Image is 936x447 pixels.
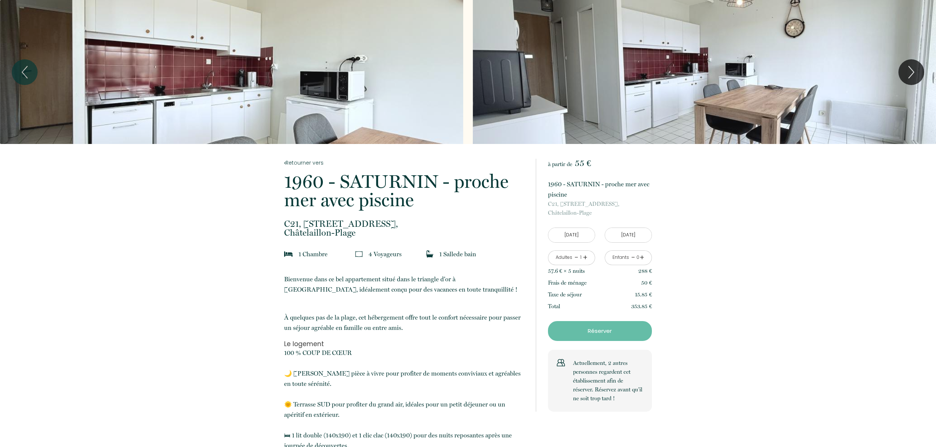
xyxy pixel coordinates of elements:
[284,172,526,209] p: 1960 - SATURNIN - proche mer avec piscine
[284,274,526,295] p: Bienvenue dans ce bel appartement situé dans le triangle d'or à [GEOGRAPHIC_DATA], idéalement con...
[548,321,652,341] button: Réserver
[284,159,526,167] a: Retourner vers
[583,252,587,263] a: +
[548,267,585,275] p: 57.6 € × 5 nuit
[641,278,652,287] p: 50 €
[548,278,587,287] p: Frais de ménage
[557,359,565,367] img: users
[284,340,526,348] h2: Le logement
[638,267,652,275] p: 288 €
[583,268,585,274] span: s
[612,254,629,261] div: Enfants
[548,179,652,200] p: 1960 - SATURNIN - proche mer avec piscine
[284,219,526,228] span: C21, [STREET_ADDRESS],
[548,200,652,208] span: C21, [STREET_ADDRESS],
[298,249,328,259] p: 1 Chambre
[399,250,402,258] span: s
[631,252,635,263] a: -
[355,250,363,258] img: guests
[548,200,652,217] p: Châtelaillon-Plage
[548,290,582,299] p: Taxe de séjour
[635,290,652,299] p: 15.85 €
[369,249,402,259] p: 4 Voyageur
[574,252,579,263] a: -
[636,254,640,261] div: 0
[548,228,595,242] input: Arrivée
[898,59,924,85] button: Next
[439,249,476,259] p: 1 Salle de bain
[12,59,38,85] button: Previous
[556,254,572,261] div: Adultes
[548,161,572,168] span: à partir de
[284,314,521,331] span: À quelques pas de la plage, cet hébergement offre tout le confort nécessaire pour passer un séjou...
[548,302,560,311] p: Total
[579,254,583,261] div: 1
[284,219,526,237] p: Châtelaillon-Plage
[551,327,649,335] p: Réserver
[605,228,652,242] input: Départ
[575,158,591,168] span: 55 €
[573,359,643,403] p: Actuellement, 2 autres personnes regardent cet établissement afin de réserver. Réservez avant qu’...
[631,302,652,311] p: 353.85 €
[640,252,644,263] a: +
